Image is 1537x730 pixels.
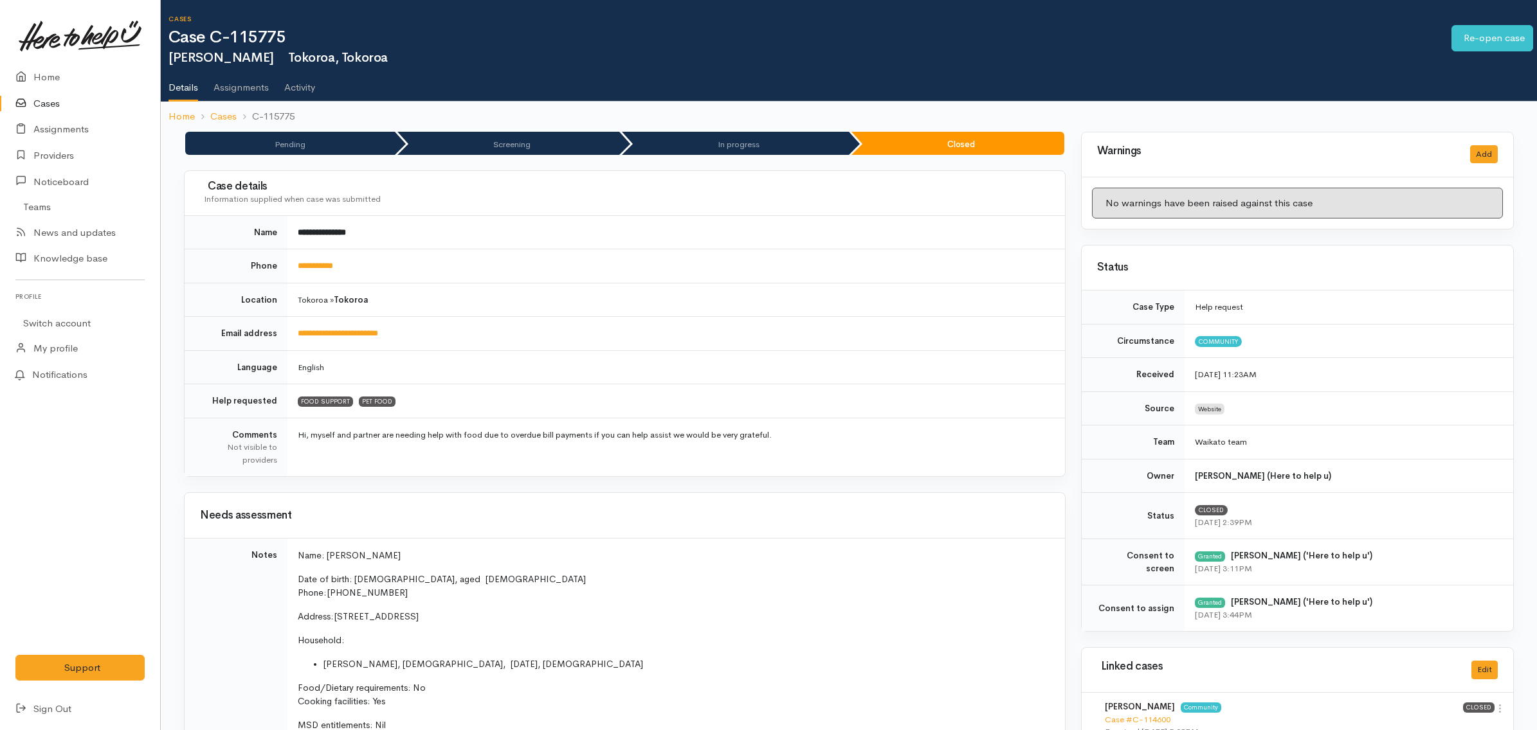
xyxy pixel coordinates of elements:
[168,65,198,102] a: Details
[15,655,145,681] button: Support
[168,51,1451,65] h2: [PERSON_NAME]
[185,384,287,418] td: Help requested
[161,102,1537,132] nav: breadcrumb
[1082,585,1185,632] td: Consent to assign
[1082,324,1185,358] td: Circumstance
[200,510,1050,522] h3: Needs assessment
[168,28,1451,47] h1: Case C-115775
[323,658,643,670] span: [PERSON_NAME], [DEMOGRAPHIC_DATA], [DATE], [DEMOGRAPHIC_DATA]
[1195,436,1247,447] span: Waikato team
[1195,609,1498,621] div: [DATE] 3:44PM
[1082,459,1185,493] td: Owner
[334,294,368,305] b: Tokoroa
[185,216,287,249] td: Name
[1195,470,1331,481] b: [PERSON_NAME] (Here to help u)
[1082,358,1185,392] td: Received
[204,181,1050,193] h3: Case details
[298,634,344,646] span: Household:
[1471,661,1498,679] button: Edit
[1105,714,1170,725] a: Case #C-114600
[15,288,145,305] h6: Profile
[1470,145,1498,164] button: Add
[1195,505,1228,515] span: Closed
[287,350,1065,384] td: English
[1082,391,1185,425] td: Source
[851,132,1064,155] li: Closed
[1195,404,1224,414] span: Website
[185,350,287,384] td: Language
[204,193,1050,206] div: Information supplied when case was submitted
[622,132,849,155] li: In progress
[185,132,395,155] li: Pending
[1105,701,1175,712] b: [PERSON_NAME]
[1231,596,1372,607] b: [PERSON_NAME] ('Here to help u')
[397,132,620,155] li: Screening
[298,396,353,407] span: FOOD SUPPORT
[287,418,1065,476] td: Hi, myself and partner are needing help with food due to overdue bill payments if you can help as...
[1082,290,1185,324] td: Case Type
[1097,661,1456,673] h3: Linked cases
[237,109,295,124] li: C-115775
[1463,702,1495,713] span: Closed
[1097,145,1455,157] h3: Warnings
[298,573,586,585] span: Date of birth: [DEMOGRAPHIC_DATA], aged [DEMOGRAPHIC_DATA]
[298,587,408,598] span: Phone: [PHONE_NUMBER]
[1097,262,1498,274] h3: Status
[359,396,396,407] span: PET FOOD
[185,418,287,476] td: Comments
[1195,336,1242,346] span: Community
[298,695,385,707] span: Cooking facilities: Yes
[210,109,237,124] a: Cases
[1185,290,1513,324] td: Help request
[1231,550,1372,561] b: [PERSON_NAME] ('Here to help u')
[1082,493,1185,539] td: Status
[1195,516,1498,529] div: [DATE] 2:39PM
[1451,25,1533,51] a: Re-open case
[1195,551,1225,562] div: Granted
[168,109,195,124] a: Home
[185,317,287,351] td: Email address
[1195,369,1257,380] time: [DATE] 11:23AM
[168,15,1451,22] h6: Cases
[1195,598,1225,608] div: Granted
[1195,562,1498,575] div: [DATE] 3:11PM
[298,610,419,622] span: Address: [STREET_ADDRESS]
[1181,702,1221,713] span: Community
[185,283,287,317] td: Location
[282,49,388,66] span: Tokoroa, Tokoroa
[298,294,368,305] span: Tokoroa »
[1092,188,1503,219] div: No warnings have been raised against this case
[1082,539,1185,585] td: Consent to screen
[214,65,269,101] a: Assignments
[298,549,401,561] span: Name: [PERSON_NAME]
[200,441,277,466] div: Not visible to providers
[298,682,426,693] span: Food/Dietary requirements: No
[1082,425,1185,459] td: Team
[185,249,287,283] td: Phone
[284,65,315,101] a: Activity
